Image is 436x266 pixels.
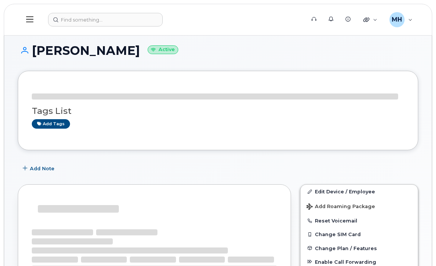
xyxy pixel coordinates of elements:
a: Add tags [32,119,70,129]
button: Add Roaming Package [301,198,418,214]
a: Edit Device / Employee [301,185,418,198]
span: Add Note [30,165,54,172]
button: Change Plan / Features [301,241,418,255]
h1: [PERSON_NAME] [18,44,418,57]
h3: Tags List [32,106,404,116]
button: Reset Voicemail [301,214,418,227]
button: Add Note [18,162,61,175]
small: Active [148,45,178,54]
span: Change Plan / Features [315,245,377,251]
span: Add Roaming Package [307,204,375,211]
button: Change SIM Card [301,227,418,241]
span: Enable Call Forwarding [315,259,376,264]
